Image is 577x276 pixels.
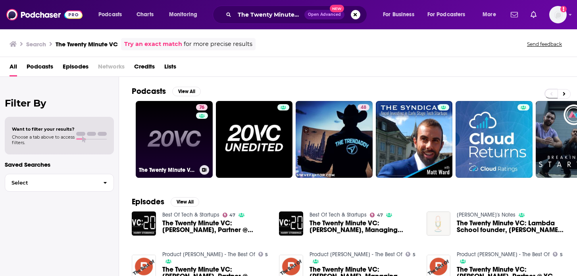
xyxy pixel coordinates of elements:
[457,220,564,233] a: The Twenty Minute VC: Lambda School founder, Austen Allred
[132,86,201,96] a: PodcastsView All
[310,220,417,233] span: The Twenty Minute VC: [PERSON_NAME], Managing Director @ Foundry Group
[560,6,567,12] svg: Add a profile image
[527,8,540,21] a: Show notifications dropdown
[12,134,75,145] span: Choose a tab above to access filters.
[162,220,270,233] span: The Twenty Minute VC: [PERSON_NAME], Partner @ AngelList
[196,104,208,110] a: 76
[330,5,344,12] span: New
[229,213,235,217] span: 47
[422,8,477,21] button: open menu
[457,220,564,233] span: The Twenty Minute VC: Lambda School founder, [PERSON_NAME] [PERSON_NAME]
[5,180,97,185] span: Select
[124,40,182,49] a: Try an exact match
[93,8,132,21] button: open menu
[358,104,369,110] a: 48
[134,60,155,76] a: Credits
[483,9,496,20] span: More
[477,8,506,21] button: open menu
[162,251,255,258] a: Product Hunt - The Best Of
[132,197,199,207] a: EpisodesView All
[413,253,415,257] span: 5
[304,10,344,19] button: Open AdvancedNew
[199,104,204,112] span: 76
[139,167,196,173] h3: The Twenty Minute VC (20VC): Venture Capital | Startup Funding | The Pitch
[5,161,114,168] p: Saved Searches
[525,41,564,48] button: Send feedback
[508,8,521,21] a: Show notifications dropdown
[98,9,122,20] span: Podcasts
[220,6,375,24] div: Search podcasts, credits, & more...
[12,126,75,132] span: Want to filter your results?
[549,6,567,23] button: Show profile menu
[98,60,125,76] span: Networks
[26,40,46,48] h3: Search
[310,251,402,258] a: Product Hunt - The Best Of
[56,40,118,48] h3: The Twenty Minute VC
[361,104,366,112] span: 48
[184,40,252,49] span: for more precise results
[171,197,199,207] button: View All
[27,60,53,76] a: Podcasts
[370,213,383,217] a: 47
[10,60,17,76] a: All
[136,101,213,178] a: 76The Twenty Minute VC (20VC): Venture Capital | Startup Funding | The Pitch
[6,7,83,22] img: Podchaser - Follow, Share and Rate Podcasts
[235,8,304,21] input: Search podcasts, credits, & more...
[310,211,367,218] a: Best Of Tech & Startups
[427,211,451,236] img: The Twenty Minute VC: Lambda School founder, Austen Allred
[163,8,208,21] button: open menu
[169,9,197,20] span: Monitoring
[406,252,415,257] a: 5
[377,213,383,217] span: 47
[383,9,414,20] span: For Business
[553,252,563,257] a: 5
[265,253,268,257] span: 5
[63,60,88,76] a: Episodes
[427,9,465,20] span: For Podcasters
[5,97,114,109] h2: Filter By
[258,252,268,257] a: 5
[457,251,550,258] a: Product Hunt - The Best Of
[377,8,424,21] button: open menu
[279,211,303,236] img: The Twenty Minute VC: Lindel Eakman, Managing Director @ Foundry Group
[162,220,270,233] a: The Twenty Minute VC: Parker Thompson, Partner @ AngelList
[132,86,166,96] h2: Podcasts
[310,220,417,233] a: The Twenty Minute VC: Lindel Eakman, Managing Director @ Foundry Group
[137,9,154,20] span: Charts
[132,197,164,207] h2: Episodes
[296,101,373,178] a: 48
[132,211,156,236] img: The Twenty Minute VC: Parker Thompson, Partner @ AngelList
[162,211,219,218] a: Best Of Tech & Startups
[308,13,341,17] span: Open Advanced
[549,6,567,23] img: User Profile
[457,211,515,218] a: David's Notes
[560,253,563,257] span: 5
[549,6,567,23] span: Logged in as allisonstowell
[223,213,236,217] a: 47
[5,174,114,192] button: Select
[172,87,201,96] button: View All
[131,8,158,21] a: Charts
[164,60,176,76] a: Lists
